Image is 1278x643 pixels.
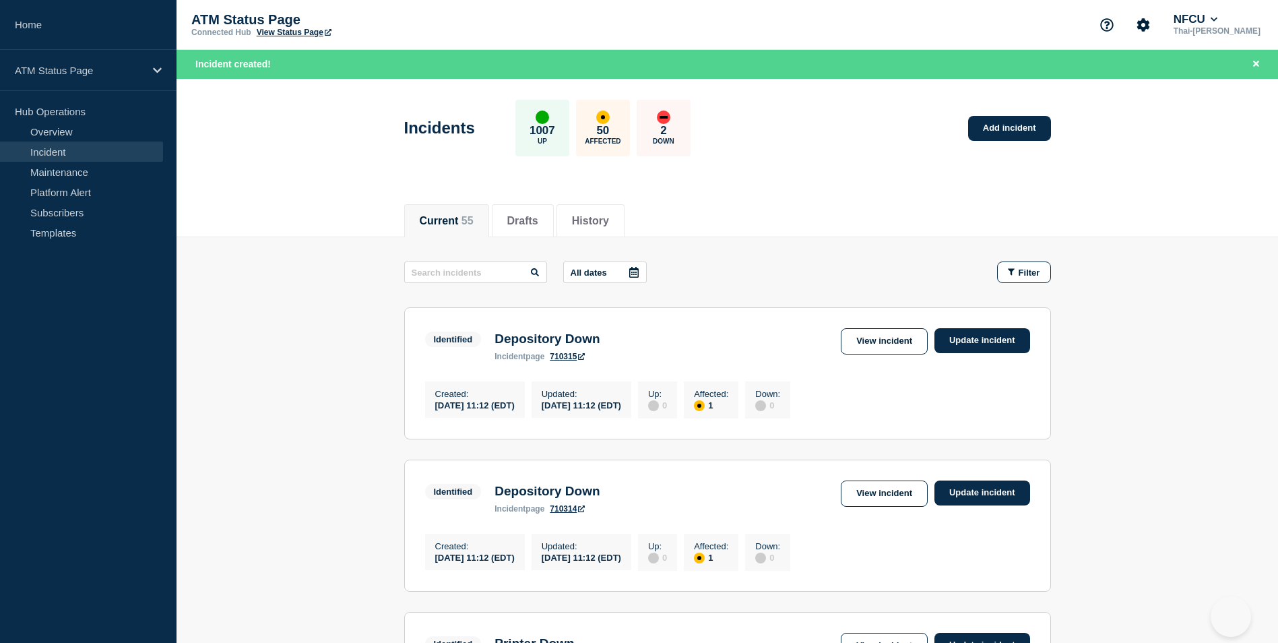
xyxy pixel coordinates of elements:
div: down [657,111,670,124]
p: 1007 [530,124,555,137]
p: Affected : [694,389,728,399]
div: affected [694,553,705,563]
button: Current 55 [420,215,474,227]
button: Account settings [1129,11,1157,39]
p: 2 [660,124,666,137]
span: incident [494,352,525,361]
div: [DATE] 11:12 (EDT) [542,399,621,410]
p: Down : [755,389,780,399]
p: Created : [435,389,515,399]
div: disabled [755,553,766,563]
input: Search incidents [404,262,547,283]
p: Updated : [542,541,621,551]
span: Filter [1019,268,1040,278]
div: 0 [648,399,667,411]
a: Update incident [934,328,1030,353]
p: Updated : [542,389,621,399]
button: Drafts [507,215,538,227]
p: Thai-[PERSON_NAME] [1171,26,1263,36]
a: View incident [841,328,928,355]
h1: Incidents [404,119,475,137]
span: 55 [461,215,474,226]
p: ATM Status Page [191,12,461,28]
p: Up : [648,389,667,399]
p: Down : [755,541,780,551]
p: 50 [596,124,609,137]
p: page [494,352,544,361]
p: Up [538,137,547,145]
div: 1 [694,399,728,411]
a: View incident [841,481,928,507]
button: All dates [563,262,647,283]
button: Filter [997,262,1051,283]
div: up [536,111,549,124]
p: Connected Hub [191,28,251,37]
button: Support [1093,11,1121,39]
div: 0 [755,399,780,411]
span: Identified [425,332,482,347]
h3: Depository Down [494,484,600,499]
button: History [572,215,609,227]
div: affected [596,111,610,124]
div: disabled [648,553,659,563]
div: 1 [694,551,728,563]
p: Up : [648,541,667,551]
span: incident [494,504,525,514]
div: 0 [755,551,780,563]
a: Update incident [934,481,1030,506]
a: 710314 [550,504,585,514]
div: [DATE] 11:12 (EDT) [542,551,621,563]
div: disabled [648,400,659,411]
p: Affected : [694,541,728,551]
h3: Depository Down [494,332,600,346]
p: Down [653,137,674,145]
span: Incident created! [195,59,271,69]
p: Affected [585,137,620,145]
div: 0 [648,551,667,563]
div: [DATE] 11:12 (EDT) [435,551,515,563]
p: ATM Status Page [15,65,144,76]
button: NFCU [1171,13,1221,26]
iframe: Help Scout Beacon - Open [1211,596,1251,637]
div: affected [694,400,705,411]
span: Identified [425,484,482,499]
p: All dates [571,268,607,278]
a: 710315 [550,352,585,361]
a: View Status Page [257,28,331,37]
p: Created : [435,541,515,551]
a: Add incident [968,116,1051,141]
button: Close banner [1248,57,1265,72]
div: [DATE] 11:12 (EDT) [435,399,515,410]
p: page [494,504,544,514]
div: disabled [755,400,766,411]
